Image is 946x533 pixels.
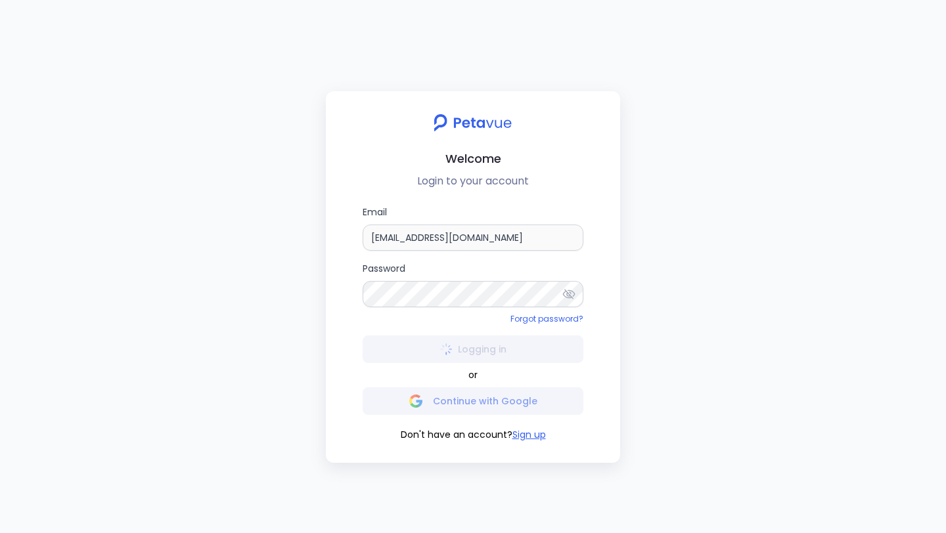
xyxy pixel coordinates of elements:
[425,107,520,139] img: petavue logo
[401,428,512,442] span: Don't have an account?
[468,368,478,382] span: or
[363,224,583,251] input: Email
[363,281,583,307] input: Password
[363,261,583,307] label: Password
[510,313,583,324] a: Forgot password?
[512,428,546,442] button: Sign up
[336,149,610,168] h2: Welcome
[363,205,583,251] label: Email
[336,173,610,189] p: Login to your account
